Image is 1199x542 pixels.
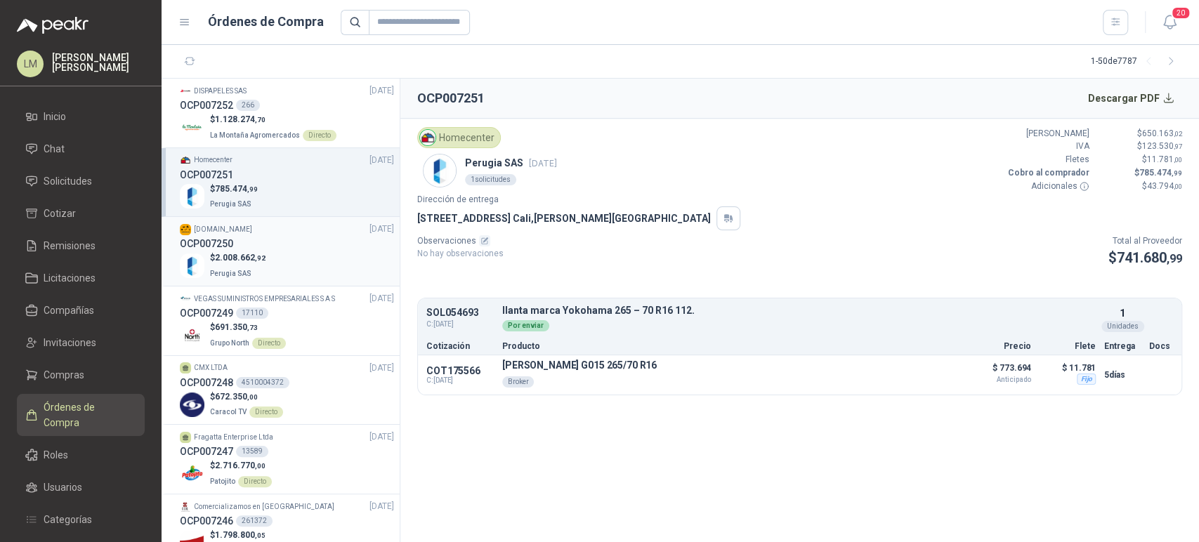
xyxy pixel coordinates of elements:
span: C: [DATE] [426,319,494,330]
img: Company Logo [180,501,191,513]
h3: OCP007246 [180,513,233,529]
p: Comercializamos en [GEOGRAPHIC_DATA] [194,501,334,513]
p: SOL054693 [426,308,494,318]
span: ,00 [1174,183,1182,190]
img: Company Logo [420,130,435,145]
div: 1 - 50 de 7787 [1091,51,1182,73]
h3: OCP007252 [180,98,233,113]
span: ,00 [247,393,258,401]
p: [DOMAIN_NAME] [194,224,252,235]
div: Directo [303,130,336,141]
span: [DATE] [369,500,394,513]
div: 266 [236,100,260,111]
span: 691.350 [215,322,258,332]
p: [PERSON_NAME] [1005,127,1089,140]
p: $ [1098,140,1182,153]
p: IVA [1005,140,1089,153]
span: 1.798.800 [215,530,266,540]
img: Company Logo [180,461,204,486]
span: Patojito [210,477,235,485]
p: [PERSON_NAME] G015 265/70 R16 [502,359,657,371]
span: Cotizar [44,206,76,221]
span: Invitaciones [44,335,96,350]
p: $ [1098,153,1182,166]
p: $ [210,321,286,334]
button: Descargar PDF [1080,84,1183,112]
div: Directo [238,476,272,487]
p: COT175566 [426,365,494,376]
span: 1.128.274 [215,114,266,124]
h3: OCP007249 [180,305,233,321]
span: [DATE] [369,292,394,305]
span: Usuarios [44,480,82,495]
a: Cotizar [17,200,145,227]
span: Roles [44,447,68,463]
a: Compras [17,362,145,388]
p: Entrega [1104,342,1141,350]
a: Compañías [17,297,145,324]
span: ,02 [1174,130,1182,138]
span: ,92 [255,254,266,262]
a: Categorías [17,506,145,533]
span: 672.350 [215,392,258,402]
img: Company Logo [180,392,204,417]
button: 20 [1157,10,1182,35]
span: Compras [44,367,84,383]
img: Company Logo [180,115,204,140]
span: Órdenes de Compra [44,399,131,430]
div: Directo [252,338,286,349]
a: Chat [17,135,145,162]
span: Compañías [44,303,94,318]
a: Inicio [17,103,145,130]
span: [DATE] [369,362,394,375]
div: 13589 [236,446,268,457]
p: $ [210,251,266,265]
p: DISPAPELES SAS [194,86,247,97]
p: 1 [1120,305,1125,321]
span: [DATE] [369,154,394,167]
img: Company Logo [180,85,191,96]
span: ,05 [255,531,266,539]
span: 785.474 [1139,168,1182,178]
img: Logo peakr [17,17,89,34]
p: 5 días [1104,366,1141,383]
p: Adicionales [1005,180,1089,193]
p: Dirección de entrega [417,193,1182,206]
h3: OCP007250 [180,236,233,251]
p: llanta marca Yokohama 265 – 70 R16 112. [502,305,1096,316]
p: Docs [1149,342,1173,350]
p: $ [210,459,272,472]
span: 2.008.662 [215,253,266,263]
div: Broker [502,376,534,388]
div: Fijo [1077,374,1096,385]
span: Categorías [44,512,92,527]
h3: OCP007248 [180,375,233,390]
span: 43.794 [1147,181,1182,191]
span: ,00 [1174,156,1182,164]
span: ,00 [255,462,266,470]
img: Company Logo [180,253,204,278]
a: Roles [17,442,145,468]
p: $ [1098,127,1182,140]
a: Company LogoHomecenter[DATE] OCP007251Company Logo$785.474,99Perugia SAS [180,154,394,211]
span: Inicio [44,109,66,124]
span: Solicitudes [44,173,92,189]
p: Precio [961,342,1031,350]
img: Company Logo [180,293,191,304]
span: ,73 [247,324,258,331]
span: Grupo North [210,339,249,347]
span: 11.781 [1147,154,1182,164]
a: Remisiones [17,232,145,259]
a: CMX LTDA[DATE] OCP0072484510004372Company Logo$672.350,00Caracol TVDirecto [180,362,394,419]
span: Perugia SAS [210,270,251,277]
a: Órdenes de Compra [17,394,145,436]
span: Remisiones [44,238,96,253]
div: Homecenter [417,127,501,148]
span: ,99 [247,185,258,193]
div: LM [17,51,44,77]
span: Perugia SAS [210,200,251,208]
span: ,70 [255,116,266,124]
span: Anticipado [961,376,1031,383]
a: Company LogoDISPAPELES SAS[DATE] OCP007252266Company Logo$1.128.274,70La Montaña AgromercadosDirecto [180,84,394,142]
span: [DATE] [369,84,394,98]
